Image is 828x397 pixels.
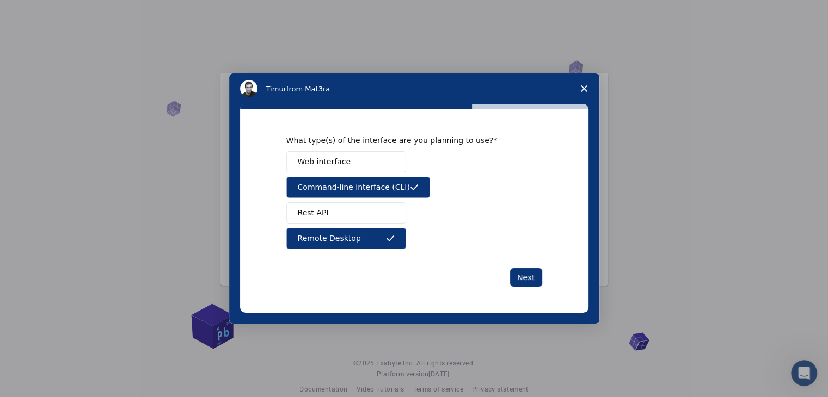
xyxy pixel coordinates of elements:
button: Rest API [286,202,406,224]
span: Close survey [569,73,599,104]
button: Command-line interface (CLI) [286,177,430,198]
div: What type(s) of the interface are you planning to use? [286,135,526,145]
button: Remote Desktop [286,228,406,249]
span: Rest API [298,207,329,219]
span: from Mat3ra [286,85,330,93]
span: Remote Desktop [298,233,361,244]
span: Timur [266,85,286,93]
img: Profile image for Timur [240,80,257,97]
span: Web interface [298,156,351,168]
button: Web interface [286,151,406,172]
button: Next [510,268,542,287]
span: Command-line interface (CLI) [298,182,410,193]
span: Support [22,8,61,17]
